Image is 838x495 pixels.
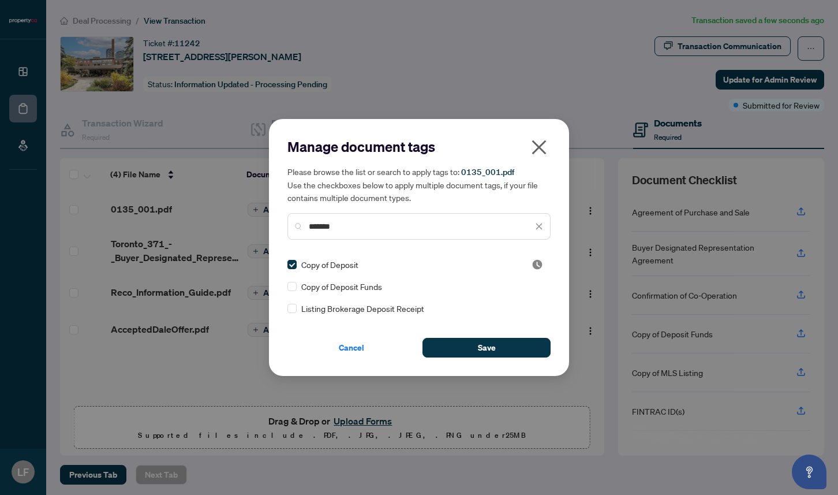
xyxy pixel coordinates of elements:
[287,338,416,358] button: Cancel
[301,302,424,315] span: Listing Brokerage Deposit Receipt
[535,222,543,230] span: close
[301,258,358,271] span: Copy of Deposit
[461,167,514,177] span: 0135_001.pdf
[287,137,551,156] h2: Manage document tags
[301,280,382,293] span: Copy of Deposit Funds
[422,338,551,358] button: Save
[287,165,551,204] h5: Please browse the list or search to apply tags to: Use the checkboxes below to apply multiple doc...
[478,338,496,357] span: Save
[532,259,543,270] span: Pending Review
[339,338,364,357] span: Cancel
[530,138,548,157] span: close
[792,455,826,489] button: Open asap
[532,259,543,270] img: status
